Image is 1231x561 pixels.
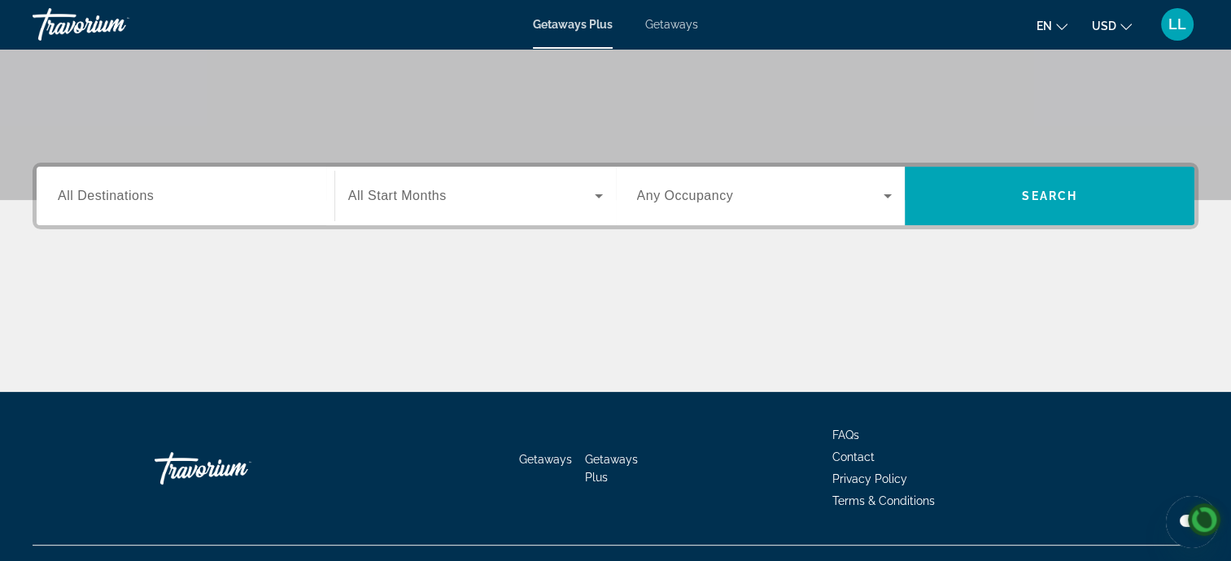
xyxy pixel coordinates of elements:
[905,167,1194,225] button: Search
[1156,7,1198,41] button: User Menu
[58,187,313,207] input: Select destination
[155,444,317,493] a: Go Home
[832,450,875,463] a: Contact
[832,428,859,441] a: FAQs
[58,189,154,202] span: All Destinations
[1037,20,1052,33] span: en
[645,18,698,31] a: Getaways
[1166,496,1218,548] iframe: Button to launch messaging window
[1037,14,1067,37] button: Change language
[585,453,638,484] a: Getaways Plus
[1168,16,1186,33] span: LL
[533,18,613,31] a: Getaways Plus
[33,3,195,46] a: Travorium
[1092,20,1116,33] span: USD
[637,189,734,202] span: Any Occupancy
[37,167,1194,225] div: Search widget
[832,494,935,507] a: Terms & Conditions
[519,453,572,466] a: Getaways
[348,189,447,202] span: All Start Months
[832,472,907,485] a: Privacy Policy
[1092,14,1132,37] button: Change currency
[1022,189,1077,202] span: Search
